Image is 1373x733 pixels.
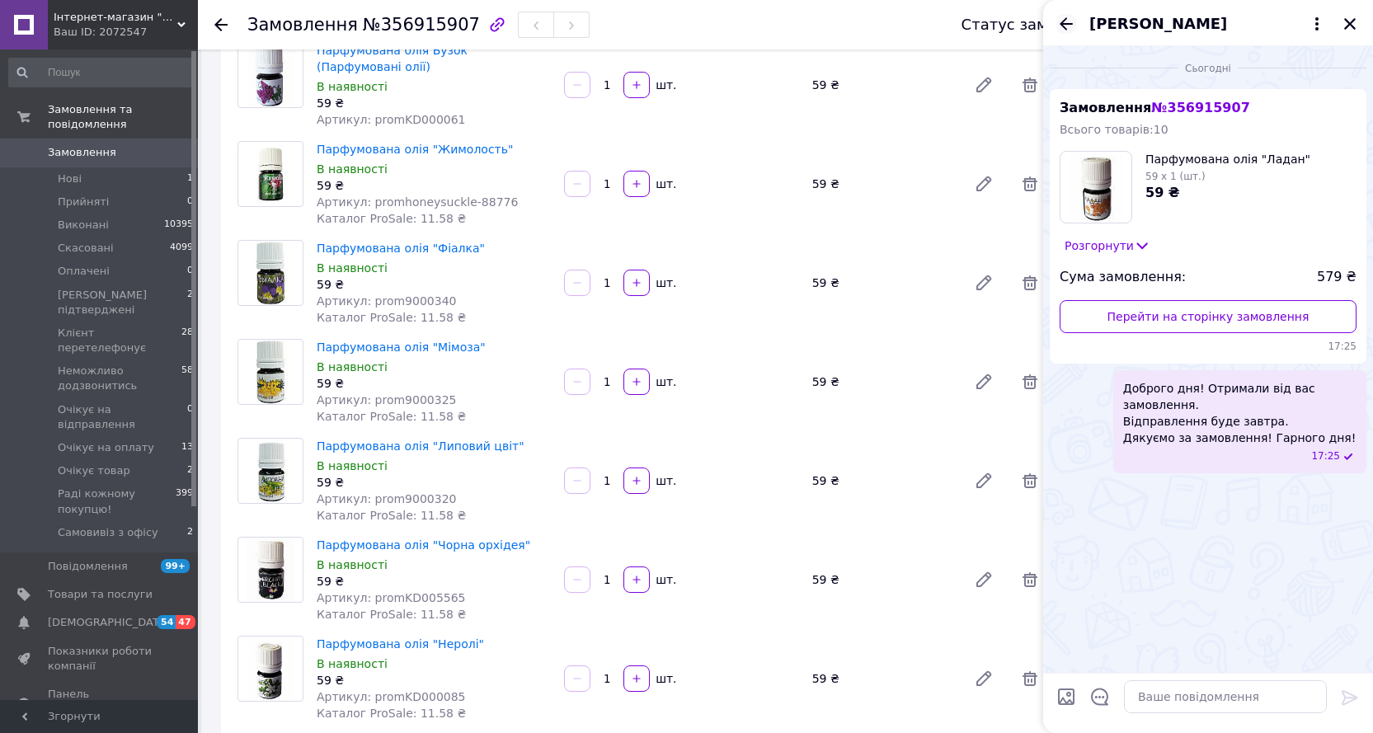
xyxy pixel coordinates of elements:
[651,275,678,291] div: шт.
[58,440,154,455] span: Очікує на оплату
[1089,13,1227,35] span: [PERSON_NAME]
[317,573,551,590] div: 59 ₴
[317,95,551,111] div: 59 ₴
[651,670,678,687] div: шт.
[247,538,295,602] img: Парфумована олія "Чорна орхідея"
[363,15,480,35] span: №356915907
[161,559,190,573] span: 99+
[58,402,187,432] span: Очікує на відправлення
[317,410,466,423] span: Каталог ProSale: 11.58 ₴
[1013,464,1046,497] span: Видалити
[58,486,176,516] span: Раді кожному покупцю!
[247,241,295,305] img: Парфумована олія "Фіалка"
[317,509,466,522] span: Каталог ProSale: 11.58 ₴
[651,374,678,390] div: шт.
[48,559,128,574] span: Повідомлення
[1123,380,1357,446] span: Доброго дня! Отримали від вас замовлення. Відправлення буде завтра. Дякуємо за замовлення! Гарног...
[317,177,551,194] div: 59 ₴
[187,525,193,540] span: 2
[651,571,678,588] div: шт.
[58,241,114,256] span: Скасовані
[1060,100,1250,115] span: Замовлення
[247,439,295,503] img: Парфумована олія "Липовий цвіт"
[317,558,388,571] span: В наявності
[317,261,388,275] span: В наявності
[247,142,295,206] img: Парфумована олія "Жимолость"
[1060,237,1155,255] button: Розгорнути
[967,167,1000,200] a: Редагувати
[1145,185,1180,200] span: 59 ₴
[48,615,170,630] span: [DEMOGRAPHIC_DATA]
[317,657,388,670] span: В наявності
[317,341,486,354] a: Парфумована олія "Мімоза"
[58,172,82,186] span: Нові
[1089,686,1111,707] button: Відкрити шаблони відповідей
[187,172,193,186] span: 1
[967,266,1000,299] a: Редагувати
[54,25,198,40] div: Ваш ID: 2072547
[54,10,177,25] span: Інтернет-магазин "Українські Подарунки"
[187,195,193,209] span: 0
[58,264,110,279] span: Оплачені
[317,690,466,703] span: Артикул: promKD000085
[176,615,195,629] span: 47
[317,393,456,406] span: Артикул: prom9000325
[164,218,193,233] span: 10395
[317,276,551,293] div: 59 ₴
[1340,14,1360,34] button: Закрити
[967,68,1000,101] a: Редагувати
[58,195,109,209] span: Прийняті
[1060,300,1357,333] a: Перейти на сторінку замовлення
[317,608,466,621] span: Каталог ProSale: 11.58 ₴
[48,102,198,132] span: Замовлення та повідомлення
[317,360,388,374] span: В наявності
[176,486,193,516] span: 399
[1056,14,1076,34] button: Назад
[806,370,961,393] div: 59 ₴
[806,73,961,96] div: 59 ₴
[48,145,116,160] span: Замовлення
[58,218,109,233] span: Виконані
[806,568,961,591] div: 59 ₴
[1013,68,1046,101] span: Видалити
[48,687,153,717] span: Панель управління
[187,402,193,432] span: 0
[317,143,513,156] a: Парфумована олія "Жимолость"
[187,288,193,317] span: 2
[317,44,468,73] a: Парфумована олія Бузок (Парфумовані олії)
[1013,365,1046,398] span: Видалити
[317,707,466,720] span: Каталог ProSale: 11.58 ₴
[157,615,176,629] span: 54
[317,375,551,392] div: 59 ₴
[806,667,961,690] div: 59 ₴
[247,15,358,35] span: Замовлення
[317,294,456,308] span: Артикул: prom9000340
[967,464,1000,497] a: Редагувати
[58,288,187,317] span: [PERSON_NAME] підтверджені
[187,463,193,478] span: 2
[1145,171,1206,182] span: 59 x 1 (шт.)
[317,162,388,176] span: В наявності
[58,463,130,478] span: Очікує товар
[651,77,678,93] div: шт.
[1070,152,1123,223] img: 1561094126_w100_h100_parfyumirovannoe-maslo-ladan.jpg
[806,271,961,294] div: 59 ₴
[247,637,295,701] img: Парфумована олія "Неролі"
[1013,266,1046,299] span: Видалити
[1013,662,1046,695] span: Видалити
[48,644,153,674] span: Показники роботи компанії
[962,16,1113,33] div: Статус замовлення
[1178,62,1238,76] span: Сьогодні
[1013,563,1046,596] span: Видалити
[967,662,1000,695] a: Редагувати
[187,264,193,279] span: 0
[967,365,1000,398] a: Редагувати
[317,538,530,552] a: Парфумована олія "Чорна орхідея"
[58,525,158,540] span: Самовивіз з офісу
[317,195,518,209] span: Артикул: promhoneysuckle-88776
[317,591,466,604] span: Артикул: promKD005565
[1089,13,1327,35] button: [PERSON_NAME]
[170,241,193,256] span: 4099
[58,326,181,355] span: Клієнт перетелефонує
[1151,100,1249,115] span: № 356915907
